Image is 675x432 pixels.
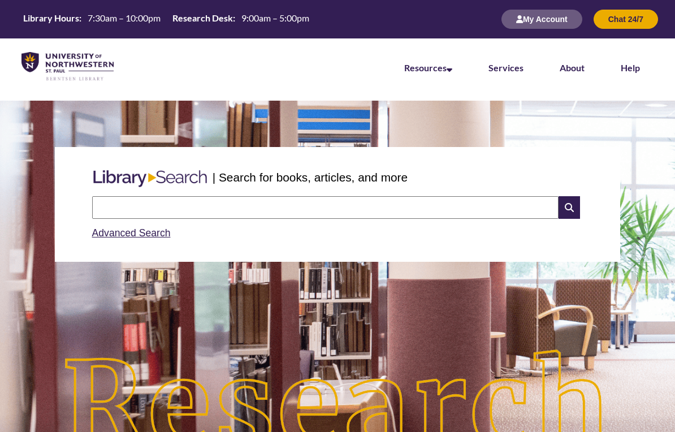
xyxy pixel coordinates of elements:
span: 7:30am – 10:00pm [88,12,161,23]
a: Services [488,62,523,73]
button: Chat 24/7 [594,10,658,29]
p: | Search for books, articles, and more [213,169,408,186]
a: Resources [404,62,452,73]
a: My Account [501,14,582,24]
a: Hours Today [19,12,314,27]
a: About [560,62,585,73]
th: Library Hours: [19,12,83,24]
a: Advanced Search [92,227,171,239]
th: Research Desk: [168,12,237,24]
span: 9:00am – 5:00pm [241,12,309,23]
img: UNWSP Library Logo [21,52,114,81]
i: Search [559,196,580,219]
a: Chat 24/7 [594,14,658,24]
table: Hours Today [19,12,314,26]
img: Libary Search [88,166,213,192]
a: Help [621,62,640,73]
button: My Account [501,10,582,29]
